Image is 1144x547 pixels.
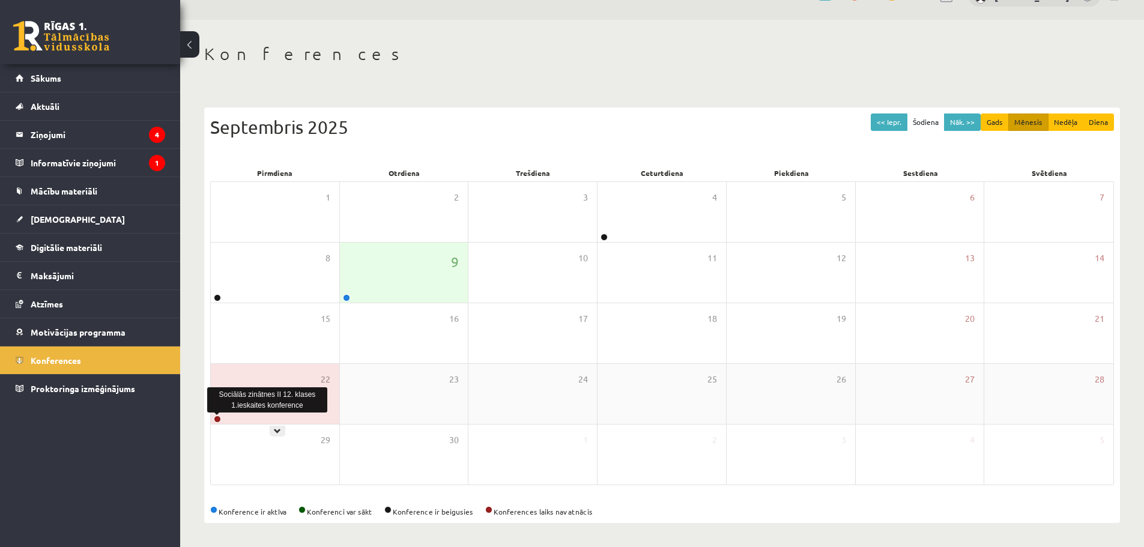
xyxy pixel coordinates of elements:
a: Digitālie materiāli [16,234,165,261]
span: Motivācijas programma [31,327,126,337]
span: Digitālie materiāli [31,242,102,253]
span: 26 [837,373,846,386]
div: Svētdiena [985,165,1114,181]
span: Proktoringa izmēģinājums [31,383,135,394]
span: 27 [965,373,975,386]
div: Sestdiena [856,165,985,181]
span: 13 [965,252,975,265]
div: Sociālās zinātnes II 12. klases 1.ieskaites konference [207,387,327,413]
span: 10 [578,252,588,265]
button: Gads [981,113,1009,131]
span: 1 [325,191,330,204]
h1: Konferences [204,44,1120,64]
span: Aktuāli [31,101,59,112]
span: 16 [449,312,459,325]
a: Mācību materiāli [16,177,165,205]
span: 5 [1100,434,1104,447]
span: 8 [325,252,330,265]
span: 5 [841,191,846,204]
div: Pirmdiena [210,165,339,181]
span: 22 [321,373,330,386]
button: << Iepr. [871,113,907,131]
div: Konference ir aktīva Konferenci var sākt Konference ir beigusies Konferences laiks nav atnācis [210,506,1114,517]
button: Šodiena [907,113,945,131]
span: 3 [841,434,846,447]
a: Atzīmes [16,290,165,318]
span: 11 [707,252,717,265]
span: 4 [970,434,975,447]
i: 1 [149,155,165,171]
a: Konferences [16,346,165,374]
span: 12 [837,252,846,265]
span: Atzīmes [31,298,63,309]
a: Informatīvie ziņojumi1 [16,149,165,177]
a: Rīgas 1. Tālmācības vidusskola [13,21,109,51]
button: Diena [1083,113,1114,131]
div: Trešdiena [468,165,598,181]
a: Sākums [16,64,165,92]
button: Nedēļa [1048,113,1083,131]
span: Konferences [31,355,81,366]
span: Sākums [31,73,61,83]
legend: Ziņojumi [31,121,165,148]
span: 30 [449,434,459,447]
span: 9 [451,252,459,272]
span: 20 [965,312,975,325]
span: 2 [712,434,717,447]
span: Mācību materiāli [31,186,97,196]
span: 29 [321,434,330,447]
span: 1 [583,434,588,447]
div: Ceturtdiena [598,165,727,181]
button: Mēnesis [1008,113,1049,131]
span: 14 [1095,252,1104,265]
span: 24 [578,373,588,386]
legend: Informatīvie ziņojumi [31,149,165,177]
i: 4 [149,127,165,143]
span: [DEMOGRAPHIC_DATA] [31,214,125,225]
span: 18 [707,312,717,325]
a: Maksājumi [16,262,165,289]
span: 19 [837,312,846,325]
span: 17 [578,312,588,325]
a: Motivācijas programma [16,318,165,346]
span: 4 [712,191,717,204]
div: Septembris 2025 [210,113,1114,141]
span: 3 [583,191,588,204]
span: 7 [1100,191,1104,204]
legend: Maksājumi [31,262,165,289]
span: 15 [321,312,330,325]
span: 2 [454,191,459,204]
div: Otrdiena [339,165,468,181]
span: 23 [449,373,459,386]
a: Proktoringa izmēģinājums [16,375,165,402]
span: 28 [1095,373,1104,386]
a: Ziņojumi4 [16,121,165,148]
a: Aktuāli [16,92,165,120]
button: Nāk. >> [944,113,981,131]
a: [DEMOGRAPHIC_DATA] [16,205,165,233]
span: 25 [707,373,717,386]
span: 6 [970,191,975,204]
span: 21 [1095,312,1104,325]
div: Piekdiena [727,165,856,181]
